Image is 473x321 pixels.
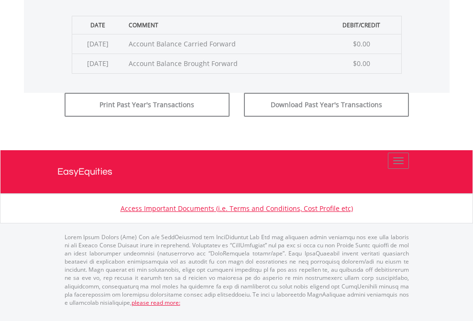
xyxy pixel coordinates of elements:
a: EasyEquities [57,150,416,193]
a: Access Important Documents (i.e. Terms and Conditions, Cost Profile etc) [121,204,353,213]
td: Account Balance Brought Forward [124,54,322,73]
th: Date [72,16,124,34]
p: Lorem Ipsum Dolors (Ame) Con a/e SeddOeiusmod tem InciDiduntut Lab Etd mag aliquaen admin veniamq... [65,233,409,307]
th: Debit/Credit [322,16,401,34]
th: Comment [124,16,322,34]
span: $0.00 [353,59,370,68]
td: Account Balance Carried Forward [124,34,322,54]
button: Download Past Year's Transactions [244,93,409,117]
button: Print Past Year's Transactions [65,93,230,117]
a: please read more: [132,299,180,307]
td: [DATE] [72,54,124,73]
span: $0.00 [353,39,370,48]
td: [DATE] [72,34,124,54]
